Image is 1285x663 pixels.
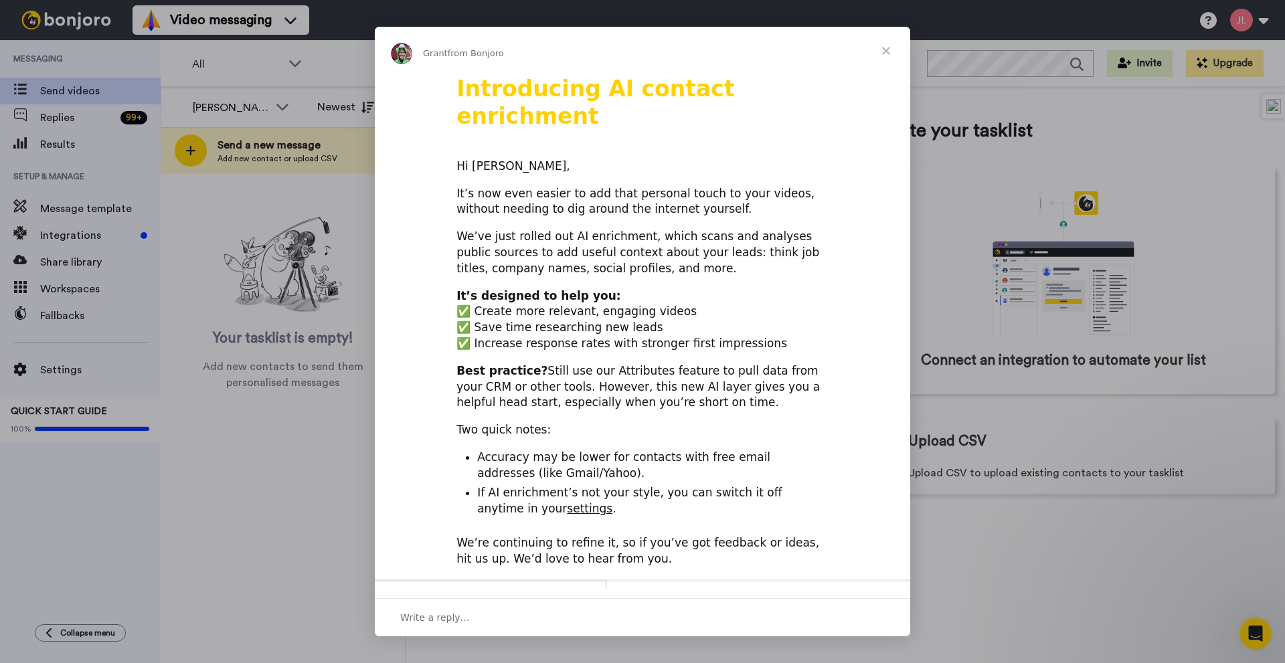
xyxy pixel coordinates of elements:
[423,48,448,58] span: Grant
[456,364,547,377] b: Best practice?
[456,289,620,302] b: It’s designed to help you:
[375,598,910,636] div: Open conversation and reply
[862,27,910,75] span: Close
[477,485,829,517] li: If AI enrichment’s not your style, you can switch it off anytime in your .
[456,535,829,567] div: We’re continuing to refine it, so if you’ve got feedback or ideas, hit us up. We’d love to hear f...
[456,76,735,129] b: Introducing AI contact enrichment
[400,609,470,626] span: Write a reply…
[456,229,829,276] div: We’ve just rolled out AI enrichment, which scans and analyses public sources to add useful contex...
[477,450,829,482] li: Accuracy may be lower for contacts with free email addresses (like Gmail/Yahoo).
[456,422,829,438] div: Two quick notes:
[391,43,412,64] img: Profile image for Grant
[567,502,612,515] a: settings
[456,288,829,352] div: ✅ Create more relevant, engaging videos ✅ Save time researching new leads ✅ Increase response rat...
[456,186,829,218] div: It’s now even easier to add that personal touch to your videos, without needing to dig around the...
[456,363,829,411] div: Still use our Attributes feature to pull data from your CRM or other tools. However, this new AI ...
[448,48,504,58] span: from Bonjoro
[456,159,829,175] div: Hi [PERSON_NAME],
